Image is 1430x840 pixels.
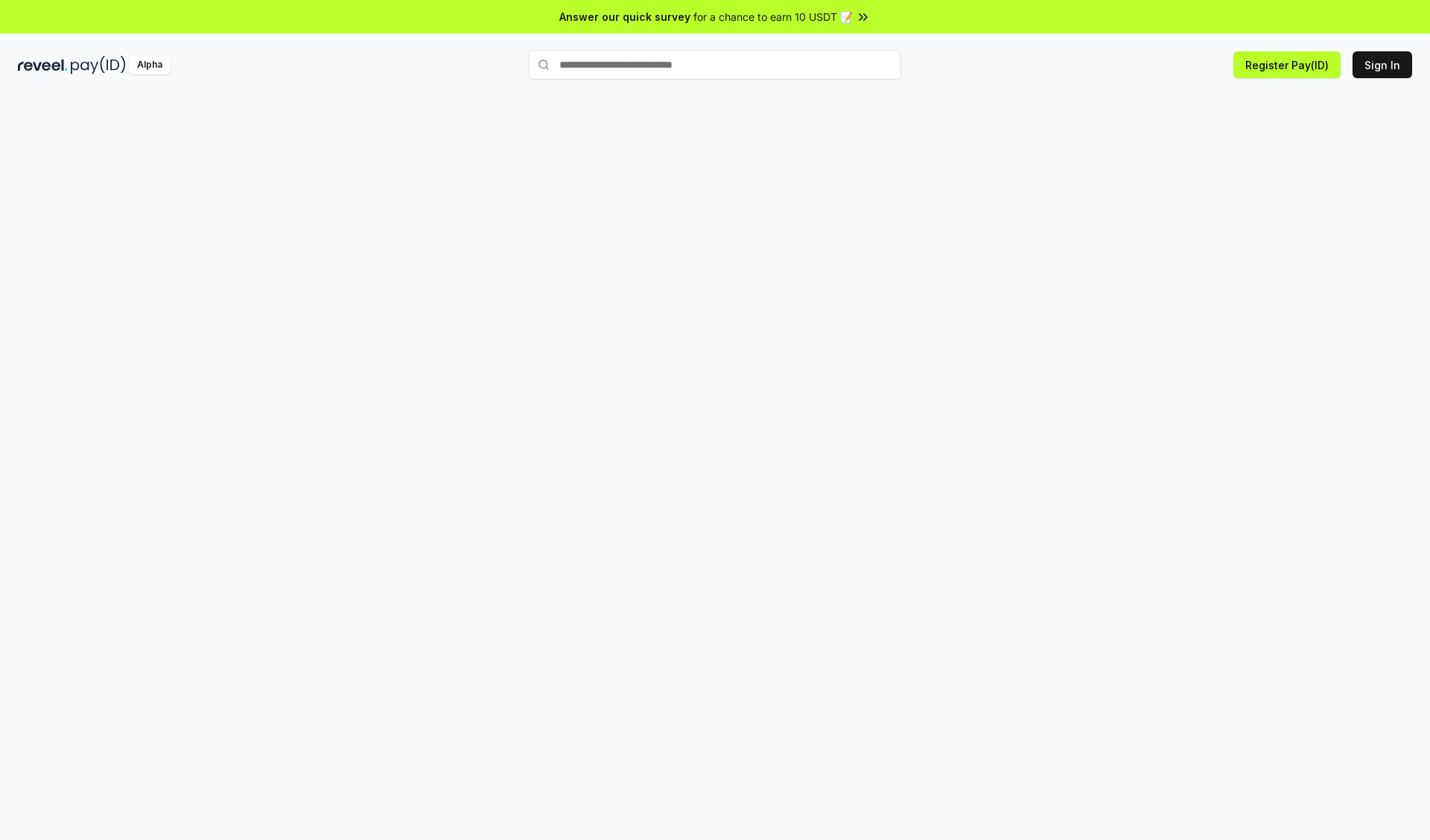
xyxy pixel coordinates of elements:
button: Register Pay(ID) [1233,51,1341,78]
img: pay_id [71,56,126,74]
img: reveel_dark [18,56,68,74]
span: Answer our quick survey [559,9,690,25]
span: for a chance to earn 10 USDT 📝 [693,9,853,25]
div: Alpha [129,56,171,74]
button: Sign In [1353,51,1412,78]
